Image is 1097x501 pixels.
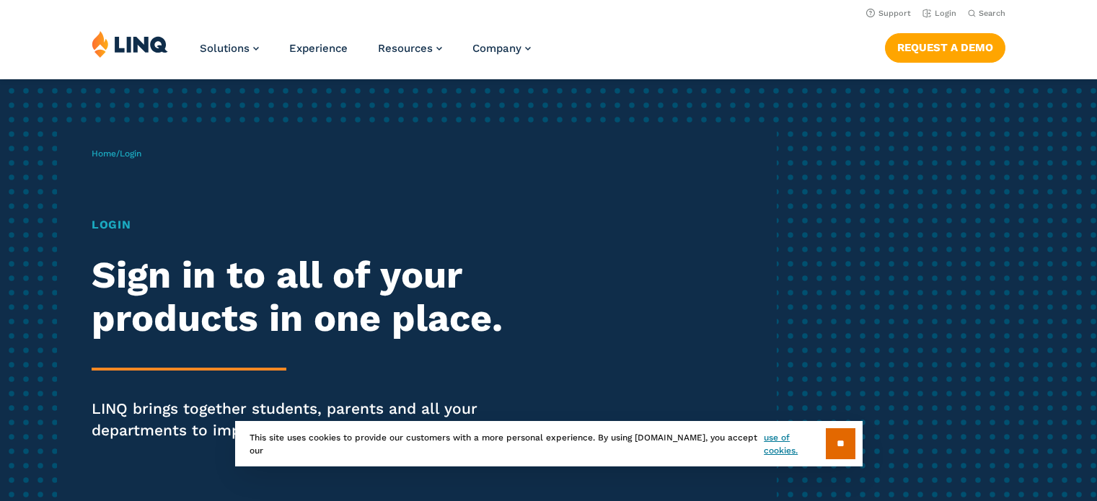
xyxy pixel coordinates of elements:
a: Request a Demo [885,33,1005,62]
span: Search [979,9,1005,18]
span: Login [120,148,141,159]
p: LINQ brings together students, parents and all your departments to improve efficiency and transpa... [92,398,514,441]
div: This site uses cookies to provide our customers with a more personal experience. By using [DOMAIN... [235,421,863,466]
a: Home [92,148,116,159]
span: Solutions [200,42,250,55]
span: Company [472,42,521,55]
h1: Login [92,216,514,234]
nav: Button Navigation [885,30,1005,62]
a: Login [922,9,956,18]
h2: Sign in to all of your products in one place. [92,254,514,340]
a: Company [472,42,531,55]
a: Resources [378,42,442,55]
a: Solutions [200,42,259,55]
span: / [92,148,141,159]
img: LINQ | K‑12 Software [92,30,168,58]
button: Open Search Bar [968,8,1005,19]
a: use of cookies. [764,431,825,457]
nav: Primary Navigation [200,30,531,78]
span: Resources [378,42,433,55]
a: Support [866,9,911,18]
a: Experience [289,42,348,55]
